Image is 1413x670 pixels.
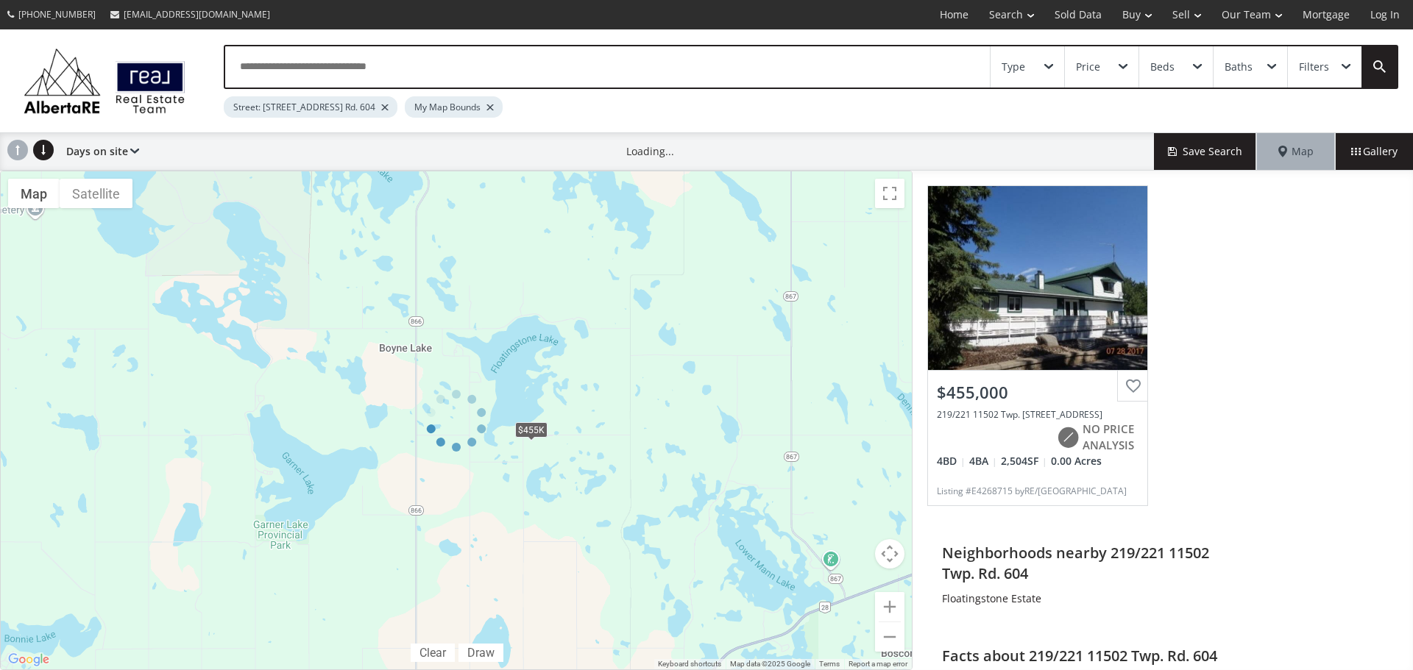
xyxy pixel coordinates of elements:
[103,1,277,28] a: [EMAIL_ADDRESS][DOMAIN_NAME]
[626,144,674,159] div: Loading...
[1076,62,1100,72] div: Price
[1051,454,1102,468] span: 0.00 Acres
[1150,62,1175,72] div: Beds
[937,381,1138,404] div: $455,000
[405,96,503,118] div: My Map Bounds
[18,8,96,21] span: [PHONE_NUMBER]
[1257,133,1335,170] div: Map
[969,454,997,468] span: 4 BA
[942,591,1041,605] a: Floatingstone Estate
[59,133,139,170] div: Days on site
[1335,133,1413,170] div: Gallery
[937,485,1013,497] span: listing # E4268715
[1278,144,1314,159] span: Map
[1053,423,1083,452] img: rating icon
[937,408,1138,421] div: 219/221 11502 Twp. Rd. 604, Rural St. Paul County, AB T0A3A0
[913,171,1163,521] a: $455,000219/221 11502 Twp. [STREET_ADDRESS]rating iconNO PRICE ANALYSIS4BD4BA2,504SF0.00 Acreslis...
[1083,421,1138,453] span: NO PRICE ANALYSIS
[16,44,193,118] img: Logo
[937,454,966,468] span: 4 BD
[1225,62,1253,72] div: Baths
[124,8,270,21] span: [EMAIL_ADDRESS][DOMAIN_NAME]
[1299,62,1329,72] div: Filters
[224,96,397,118] div: Street: [STREET_ADDRESS] Rd. 604
[942,543,1229,584] h2: Neighborhoods nearby 219/221 11502 Twp. Rd. 604
[1001,454,1047,468] span: 2,504 SF
[1015,485,1127,497] span: by RE/[GEOGRAPHIC_DATA]
[1002,62,1025,72] div: Type
[1351,144,1398,159] span: Gallery
[942,646,1229,666] h2: Facts about 219/221 11502 Twp. Rd. 604
[1154,133,1257,170] button: Save Search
